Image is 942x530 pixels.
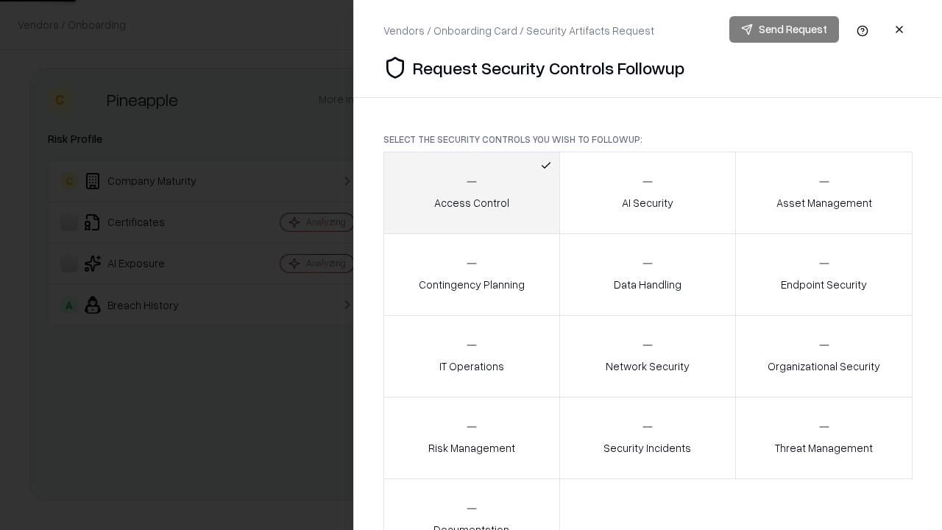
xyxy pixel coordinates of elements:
[413,56,684,79] p: Request Security Controls Followup
[383,233,560,316] button: Contingency Planning
[776,195,872,211] p: Asset Management
[383,152,560,234] button: Access Control
[383,315,560,397] button: IT Operations
[559,152,737,234] button: AI Security
[775,440,873,456] p: Threat Management
[735,315,913,397] button: Organizational Security
[735,397,913,479] button: Threat Management
[419,277,525,292] p: Contingency Planning
[735,233,913,316] button: Endpoint Security
[383,23,654,38] div: Vendors / Onboarding Card / Security Artifacts Request
[735,152,913,234] button: Asset Management
[622,195,673,211] p: AI Security
[603,440,691,456] p: Security Incidents
[383,397,560,479] button: Risk Management
[768,358,880,374] p: Organizational Security
[606,358,690,374] p: Network Security
[383,133,913,146] p: Select the security controls you wish to followup:
[428,440,515,456] p: Risk Management
[559,397,737,479] button: Security Incidents
[439,358,504,374] p: IT Operations
[434,195,509,211] p: Access Control
[781,277,867,292] p: Endpoint Security
[614,277,681,292] p: Data Handling
[559,233,737,316] button: Data Handling
[559,315,737,397] button: Network Security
